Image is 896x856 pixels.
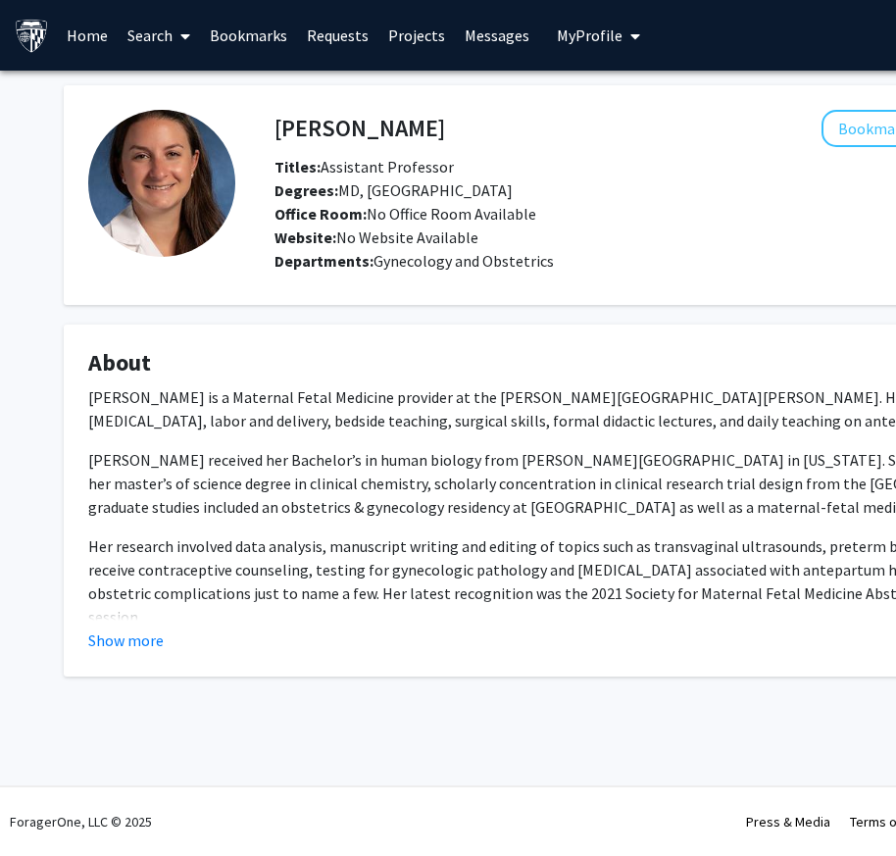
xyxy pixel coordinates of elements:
b: Website: [274,227,336,247]
span: Gynecology and Obstetrics [373,251,554,271]
h4: [PERSON_NAME] [274,110,445,146]
b: Titles: [274,157,321,176]
div: ForagerOne, LLC © 2025 [10,787,152,856]
a: Bookmarks [200,1,297,70]
b: Departments: [274,251,373,271]
iframe: Chat [15,768,83,841]
span: No Website Available [274,227,478,247]
span: My Profile [557,25,622,45]
span: MD, [GEOGRAPHIC_DATA] [274,180,513,200]
a: Search [118,1,200,70]
b: Degrees: [274,180,338,200]
span: Assistant Professor [274,157,454,176]
button: Show more [88,629,164,652]
img: Johns Hopkins University Logo [15,19,49,53]
span: No Office Room Available [274,204,536,224]
a: Messages [455,1,539,70]
img: Profile Picture [88,110,235,257]
a: Requests [297,1,378,70]
a: Home [57,1,118,70]
a: Projects [378,1,455,70]
a: Press & Media [746,813,830,831]
b: Office Room: [274,204,367,224]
